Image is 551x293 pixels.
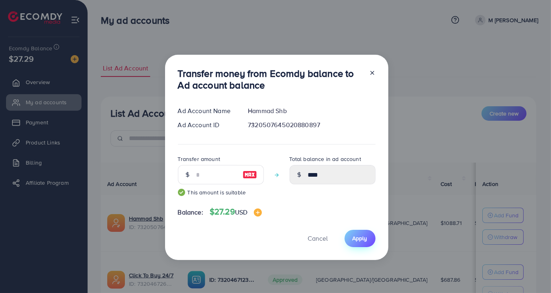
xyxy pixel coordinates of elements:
img: guide [178,189,185,196]
iframe: Chat [517,257,545,287]
div: Hammad Shb [241,106,382,116]
span: Cancel [308,234,328,243]
img: image [254,208,262,217]
span: Balance: [178,208,203,217]
div: Ad Account ID [171,120,242,130]
small: This amount is suitable [178,188,264,196]
label: Transfer amount [178,155,220,163]
h3: Transfer money from Ecomdy balance to Ad account balance [178,68,363,91]
button: Apply [345,230,375,247]
img: image [243,170,257,180]
span: USD [235,208,247,217]
div: 7320507645020880897 [241,120,382,130]
span: Apply [353,234,367,242]
label: Total balance in ad account [290,155,361,163]
button: Cancel [298,230,338,247]
div: Ad Account Name [171,106,242,116]
h4: $27.29 [210,207,262,217]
